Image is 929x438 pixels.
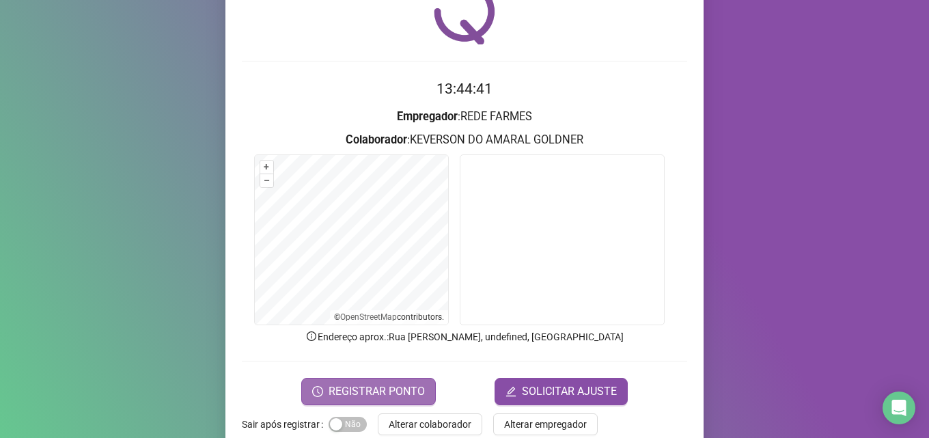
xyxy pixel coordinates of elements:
li: © contributors. [334,312,444,322]
a: OpenStreetMap [340,312,397,322]
time: 13:44:41 [436,81,493,97]
label: Sair após registrar [242,413,329,435]
strong: Colaborador [346,133,407,146]
span: REGISTRAR PONTO [329,383,425,400]
button: editSOLICITAR AJUSTE [495,378,628,405]
h3: : KEVERSON DO AMARAL GOLDNER [242,131,687,149]
span: clock-circle [312,386,323,397]
button: Alterar colaborador [378,413,482,435]
span: SOLICITAR AJUSTE [522,383,617,400]
p: Endereço aprox. : Rua [PERSON_NAME], undefined, [GEOGRAPHIC_DATA] [242,329,687,344]
span: info-circle [305,330,318,342]
button: REGISTRAR PONTO [301,378,436,405]
span: edit [505,386,516,397]
div: Open Intercom Messenger [883,392,915,424]
span: Alterar colaborador [389,417,471,432]
strong: Empregador [397,110,458,123]
span: Alterar empregador [504,417,587,432]
h3: : REDE FARMES [242,108,687,126]
button: + [260,161,273,174]
button: – [260,174,273,187]
button: Alterar empregador [493,413,598,435]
